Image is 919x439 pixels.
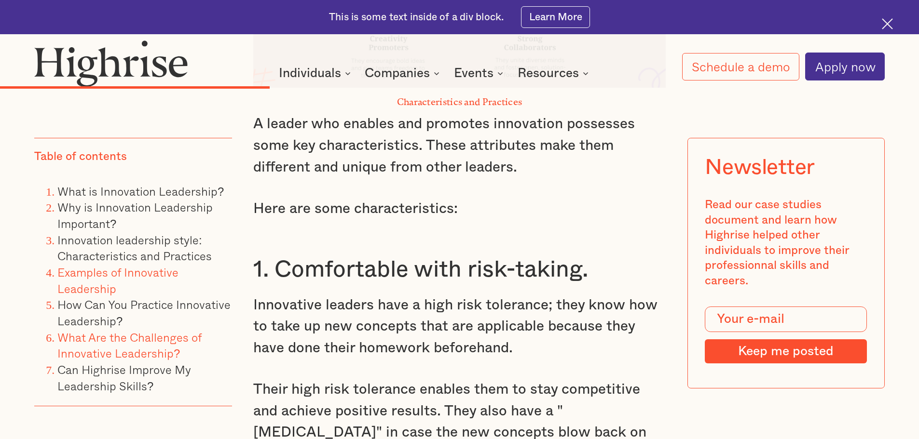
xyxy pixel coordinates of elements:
a: What is Innovation Leadership? [57,182,224,200]
div: Resources [518,67,591,79]
div: Individuals [279,67,354,79]
a: Why is Innovation Leadership Important? [57,199,213,233]
div: Individuals [279,67,341,79]
p: Innovative leaders have a high risk tolerance; they know how to take up new concepts that are app... [253,294,666,359]
div: Newsletter [705,155,815,180]
a: Can Highrise Improve My Leadership Skills? [57,360,191,395]
a: Innovation leadership style: Characteristics and Practices [57,231,212,265]
div: This is some text inside of a div block. [329,11,504,24]
form: Modal Form [705,306,867,363]
h3: 1. Comfortable with risk-taking. [253,255,666,284]
div: Companies [365,67,430,79]
p: Here are some characteristics: [253,198,666,220]
div: Companies [365,67,442,79]
div: Table of contents [34,150,127,165]
a: Schedule a demo [682,53,800,80]
p: A leader who enables and promotes innovation possesses some key characteristics. These attributes... [253,113,666,178]
input: Keep me posted [705,339,867,363]
div: Resources [518,67,579,79]
a: Examples of Innovative Leadership [57,263,178,297]
a: How Can You Practice Innovative Leadership? [57,296,231,330]
input: Your e-mail [705,306,867,333]
div: Events [454,67,494,79]
div: Events [454,67,506,79]
strong: Characteristics and Practices [397,96,522,103]
div: Read our case studies document and learn how Highrise helped other individuals to improve their p... [705,198,867,289]
a: Learn More [521,6,590,28]
img: Cross icon [882,18,893,29]
img: Highrise logo [34,40,188,86]
a: Apply now [805,53,885,80]
a: What Are the Challenges of Innovative Leadership? [57,328,202,362]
